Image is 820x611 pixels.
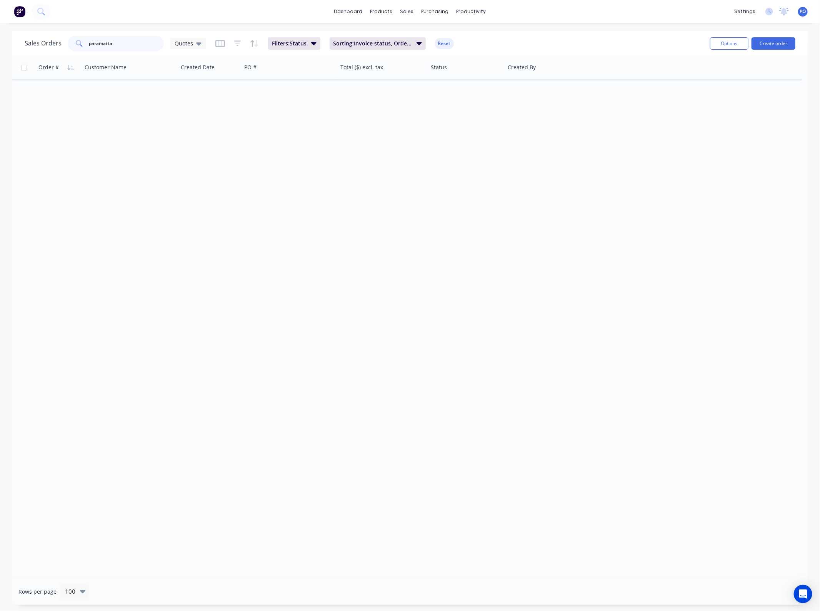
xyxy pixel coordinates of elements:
div: productivity [453,6,490,17]
span: Sorting: Invoice status, Order # [333,40,412,47]
button: Create order [752,37,795,50]
button: Filters:Status [268,37,320,50]
button: Reset [435,38,454,49]
a: dashboard [330,6,367,17]
div: settings [730,6,759,17]
span: Rows per page [18,588,57,596]
div: sales [397,6,418,17]
button: Sorting:Invoice status, Order # [330,37,426,50]
input: Search... [89,36,164,51]
div: Open Intercom Messenger [794,585,812,603]
span: Filters: Status [272,40,307,47]
img: Factory [14,6,25,17]
span: Quotes [175,39,193,47]
div: products [367,6,397,17]
div: Customer Name [85,64,127,71]
div: Status [431,64,447,71]
div: purchasing [418,6,453,17]
div: Created Date [181,64,215,71]
div: Total ($) excl. tax [340,64,383,71]
span: PO [800,8,806,15]
div: Order # [38,64,59,71]
button: Options [710,37,748,50]
div: Created By [508,64,536,71]
h1: Sales Orders [25,40,62,47]
div: PO # [244,64,257,71]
